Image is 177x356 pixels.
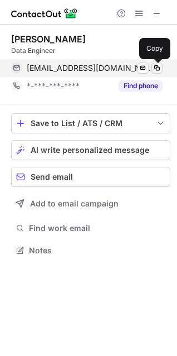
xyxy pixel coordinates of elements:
button: Notes [11,243,170,258]
span: [EMAIL_ADDRESS][DOMAIN_NAME] [27,63,154,73]
span: Send email [31,172,73,181]
button: AI write personalized message [11,140,170,160]
div: Save to List / ATS / CRM [31,119,151,128]
button: save-profile-one-click [11,113,170,133]
div: Data Engineer [11,46,170,56]
button: Send email [11,167,170,187]
button: Find work email [11,220,170,236]
span: Notes [29,246,166,256]
img: ContactOut v5.3.10 [11,7,78,20]
button: Reveal Button [119,80,163,92]
button: Add to email campaign [11,194,170,214]
span: Add to email campaign [30,199,119,208]
div: [PERSON_NAME] [11,33,86,45]
span: AI write personalized message [31,146,149,155]
span: Find work email [29,223,166,233]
